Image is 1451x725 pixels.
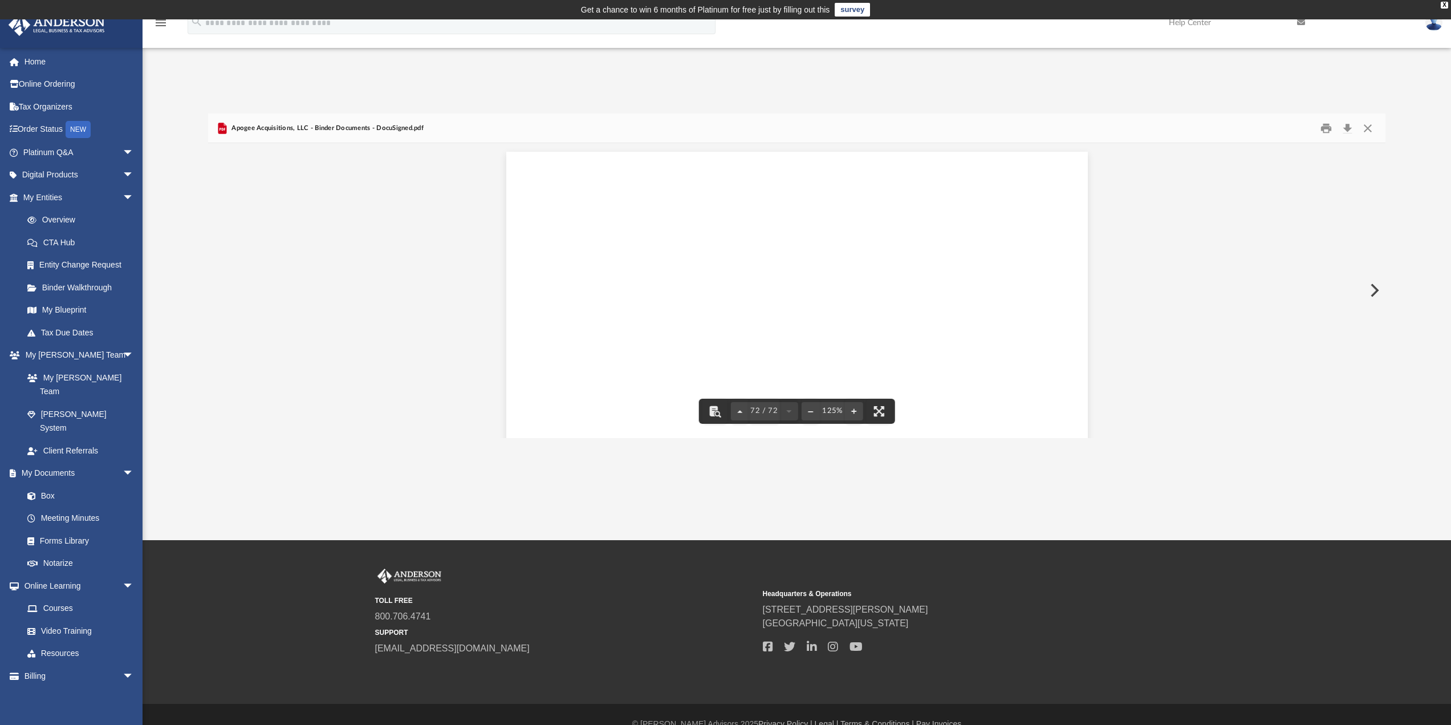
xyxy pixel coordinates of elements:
[123,141,145,164] span: arrow_drop_down
[16,484,140,507] a: Box
[820,407,845,415] div: Current zoom level
[8,95,151,118] a: Tax Organizers
[16,507,145,530] a: Meeting Minutes
[375,596,755,606] small: TOLL FREE
[8,574,145,597] a: Online Learningarrow_drop_down
[8,164,151,187] a: Digital Productsarrow_drop_down
[1357,119,1378,137] button: Close
[8,118,151,141] a: Order StatusNEW
[1441,2,1448,9] div: close
[154,22,168,30] a: menu
[8,50,151,73] a: Home
[16,597,145,620] a: Courses
[375,627,755,638] small: SUPPORT
[845,399,863,424] button: Zoom in
[16,254,151,277] a: Entity Change Request
[16,439,145,462] a: Client Referrals
[16,366,140,403] a: My [PERSON_NAME] Team
[8,186,151,209] a: My Entitiesarrow_drop_down
[1361,274,1386,306] button: Next File
[802,399,820,424] button: Zoom out
[867,399,892,424] button: Enter fullscreen
[375,611,431,621] a: 800.706.4741
[16,276,151,299] a: Binder Walkthrough
[5,14,108,36] img: Anderson Advisors Platinum Portal
[763,589,1143,599] small: Headquarters & Operations
[208,143,1386,438] div: File preview
[763,618,909,628] a: [GEOGRAPHIC_DATA][US_STATE]
[16,321,151,344] a: Tax Due Dates
[208,114,1386,438] div: Preview
[763,605,928,614] a: [STREET_ADDRESS][PERSON_NAME]
[154,16,168,30] i: menu
[16,642,145,665] a: Resources
[8,344,145,367] a: My [PERSON_NAME] Teamarrow_drop_down
[730,399,749,424] button: Previous page
[1425,14,1442,31] img: User Pic
[375,569,444,584] img: Anderson Advisors Platinum Portal
[1315,119,1338,137] button: Print
[8,462,145,485] a: My Documentsarrow_drop_down
[123,665,145,688] span: arrow_drop_down
[123,164,145,187] span: arrow_drop_down
[16,299,145,322] a: My Blueprint
[702,399,727,424] button: Toggle findbar
[16,209,151,232] a: Overview
[749,407,780,415] span: 72 / 72
[123,344,145,367] span: arrow_drop_down
[123,186,145,209] span: arrow_drop_down
[229,123,424,133] span: Apogee Acquisitions, LLC - Binder Documents - DocuSigned.pdf
[66,121,91,138] div: NEW
[8,141,151,164] a: Platinum Q&Aarrow_drop_down
[835,3,870,17] a: survey
[190,15,203,28] i: search
[581,3,830,17] div: Get a chance to win 6 months of Platinum for free just by filling out this
[16,403,145,439] a: [PERSON_NAME] System
[8,73,151,96] a: Online Ordering
[375,643,530,653] a: [EMAIL_ADDRESS][DOMAIN_NAME]
[16,552,145,575] a: Notarize
[16,619,140,642] a: Video Training
[8,665,151,687] a: Billingarrow_drop_down
[1337,119,1357,137] button: Download
[16,231,151,254] a: CTA Hub
[123,462,145,485] span: arrow_drop_down
[749,399,780,424] button: 72 / 72
[208,143,1386,438] div: Document Viewer
[16,529,140,552] a: Forms Library
[123,574,145,598] span: arrow_drop_down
